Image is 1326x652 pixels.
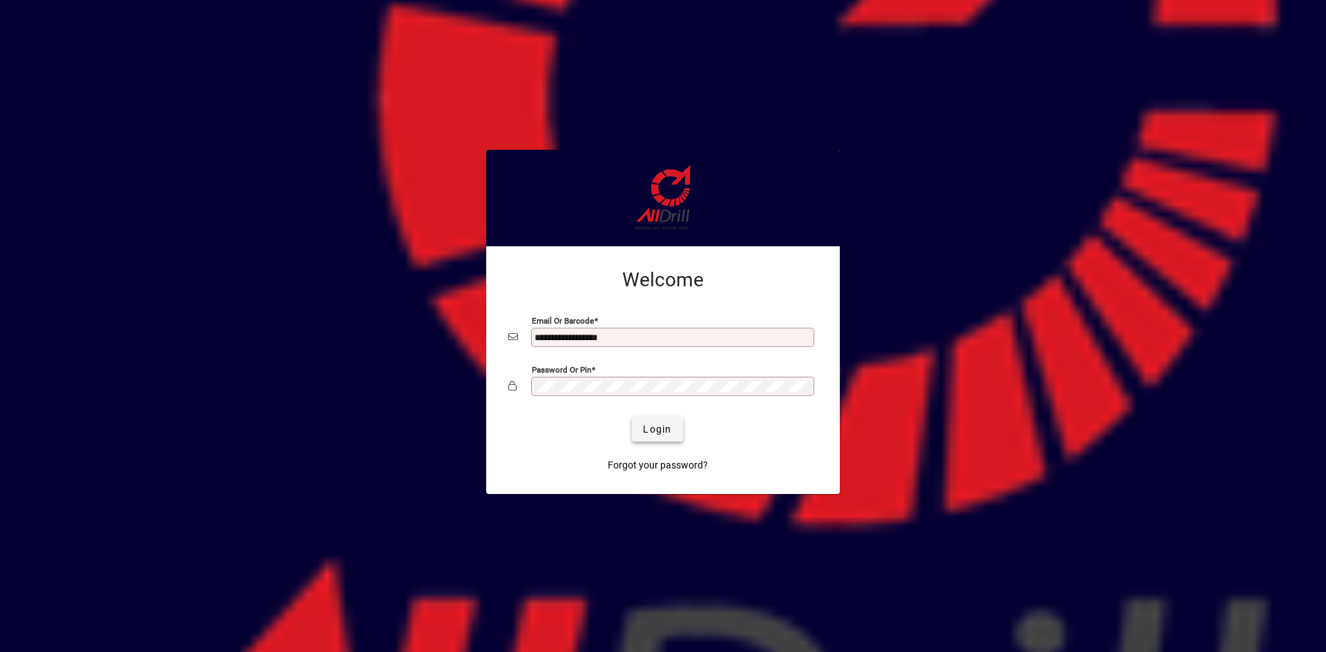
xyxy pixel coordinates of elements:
mat-label: Email or Barcode [532,316,594,326]
span: Login [643,422,671,437]
button: Login [632,417,682,442]
a: Forgot your password? [602,453,713,477]
mat-label: Password or Pin [532,365,591,375]
span: Forgot your password? [608,458,708,473]
h2: Welcome [508,268,818,292]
